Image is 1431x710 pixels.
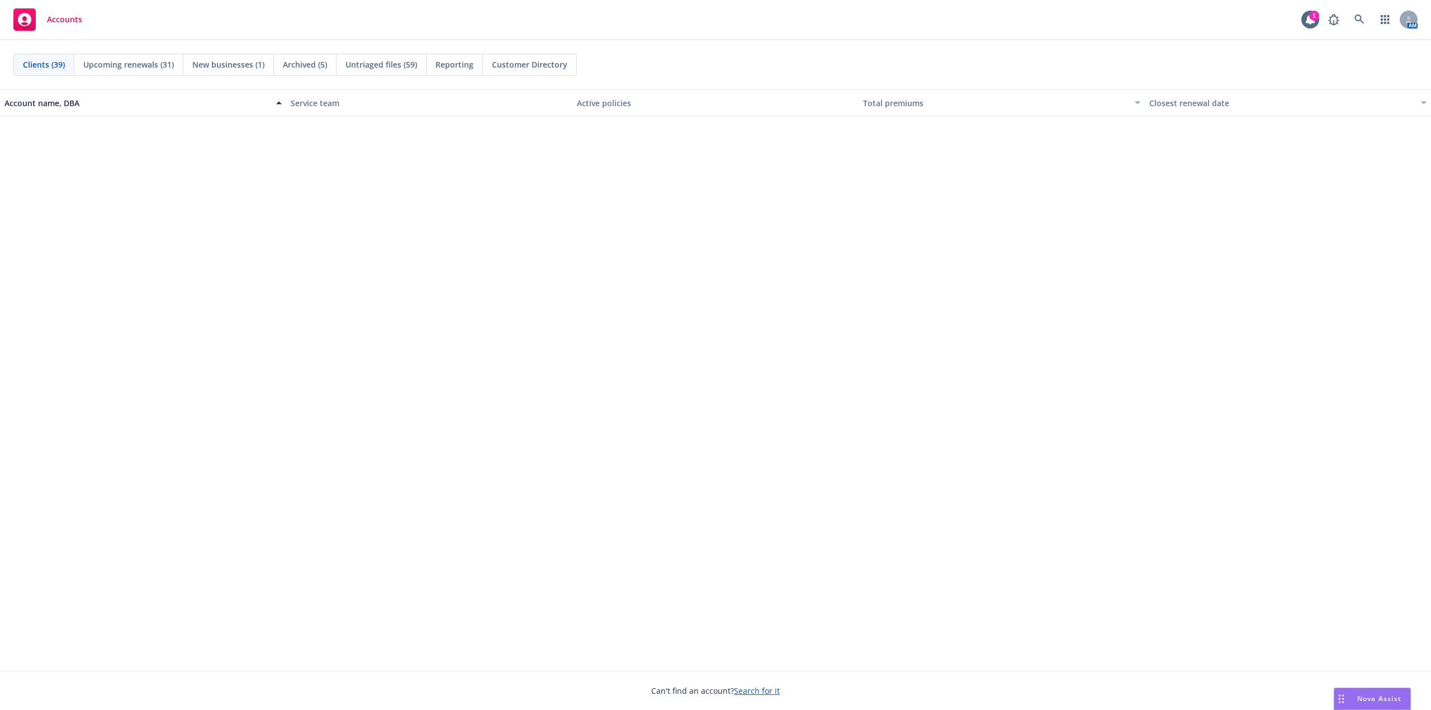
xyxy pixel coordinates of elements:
span: Reporting [435,59,473,70]
span: Untriaged files (59) [345,59,417,70]
button: Closest renewal date [1145,89,1431,116]
a: Search for it [734,685,780,696]
span: Upcoming renewals (31) [83,59,174,70]
div: Account name, DBA [4,97,269,109]
div: Closest renewal date [1149,97,1414,109]
span: Archived (5) [283,59,327,70]
span: Customer Directory [492,59,567,70]
span: Nova Assist [1357,694,1401,703]
div: 1 [1309,11,1319,21]
button: Active policies [572,89,859,116]
div: Drag to move [1334,688,1348,709]
button: Service team [286,89,572,116]
button: Total premiums [859,89,1145,116]
div: Service team [291,97,568,109]
a: Search [1348,8,1371,31]
span: Can't find an account? [651,685,780,697]
button: Nova Assist [1334,688,1411,710]
a: Report a Bug [1323,8,1345,31]
span: New businesses (1) [192,59,264,70]
span: Clients (39) [23,59,65,70]
a: Accounts [9,4,87,35]
span: Accounts [47,15,82,24]
div: Active policies [577,97,854,109]
div: Total premiums [863,97,1128,109]
a: Switch app [1374,8,1396,31]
